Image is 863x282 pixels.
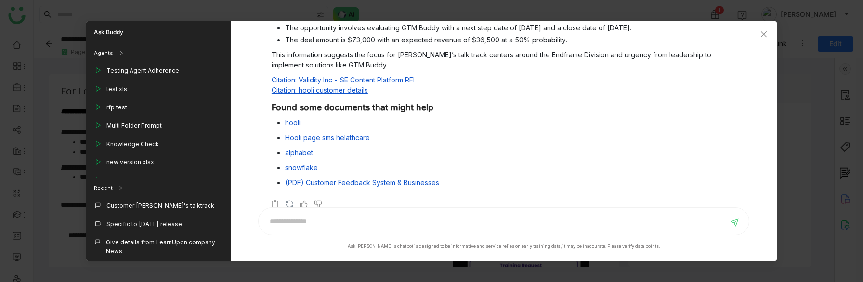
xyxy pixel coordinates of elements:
div: Knowledge Check [106,140,159,148]
img: play_outline.svg [94,176,102,184]
a: Citation: Validity Inc - SE Content Platform RFI [272,76,415,84]
a: alphabet [285,148,313,157]
div: Customer [PERSON_NAME]'s talktrack [106,201,214,210]
div: rfp test [106,103,127,112]
h3: Found some documents that might help [272,102,742,113]
button: Close [751,21,777,47]
a: (PDF) Customer Feedback System & Businesses [285,178,439,187]
img: thumbs-up.svg [299,199,309,209]
a: snowflake [285,163,318,172]
img: callout.svg [94,238,101,245]
div: Ask Buddy [86,21,231,43]
a: Hooli page sms helathcare [285,134,370,142]
li: The deal amount is $73,000 with an expected revenue of $36,500 at a 50% probability. [285,35,742,45]
p: This information suggests the focus for [PERSON_NAME]’s talk track centers around the Endframe Di... [272,50,742,70]
div: Multi Folder Prompt [106,121,162,130]
div: Testing Agent Adherence [106,67,179,75]
div: Customers Only [106,176,152,185]
div: Agents [94,49,113,57]
img: copy-askbuddy.svg [270,199,280,209]
img: play_outline.svg [94,85,102,93]
div: Give details from LearnUpon company News [106,238,223,255]
img: play_outline.svg [94,103,102,111]
div: new version xlsx [106,158,154,167]
img: regenerate-askbuddy.svg [285,199,294,209]
img: play_outline.svg [94,158,102,166]
div: Agents [86,43,231,63]
li: The opportunity involves evaluating GTM Buddy with a next step date of [DATE] and a close date of... [285,23,742,33]
div: Recent [94,184,113,192]
img: play_outline.svg [94,121,102,129]
img: callout.svg [94,201,102,209]
div: Recent [86,178,231,198]
div: test xls [106,85,127,94]
img: thumbs-down.svg [314,199,323,209]
img: callout.svg [94,220,102,228]
div: Ask [PERSON_NAME]'s chatbot is designed to be informative and service relies on early training da... [348,243,660,250]
img: play_outline.svg [94,140,102,148]
div: Specific to [DATE] release [106,220,182,228]
a: Citation: hooli customer details [272,86,368,94]
img: play_outline.svg [94,67,102,74]
a: hooli [285,119,301,127]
